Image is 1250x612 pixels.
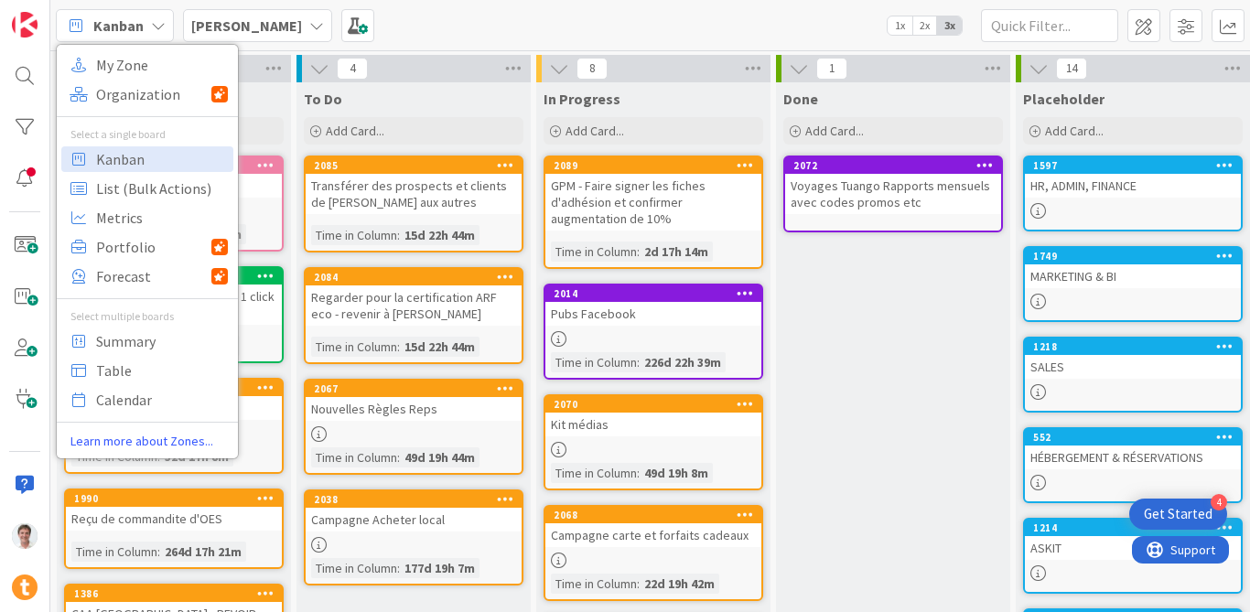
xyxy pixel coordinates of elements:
[306,285,522,326] div: Regarder pour la certification ARF eco - revenir à [PERSON_NAME]
[314,159,522,172] div: 2085
[545,507,761,523] div: 2068
[57,432,238,451] a: Learn more about Zones...
[57,126,238,143] div: Select a single board
[61,358,233,383] a: Table
[306,491,522,531] div: 2038Campagne Acheter local
[96,233,211,261] span: Portfolio
[1023,90,1105,108] span: Placeholder
[551,574,637,594] div: Time in Column
[1025,429,1241,446] div: 552
[640,463,713,483] div: 49d 19h 8m
[314,271,522,284] div: 2084
[551,242,637,262] div: Time in Column
[545,285,761,326] div: 2014Pubs Facebook
[314,382,522,395] div: 2067
[793,159,1001,172] div: 2072
[306,491,522,508] div: 2038
[554,509,761,521] div: 2068
[1144,505,1212,523] div: Get Started
[400,337,480,357] div: 15d 22h 44m
[1033,159,1241,172] div: 1597
[1045,123,1104,139] span: Add Card...
[326,123,384,139] span: Add Card...
[1056,58,1087,80] span: 14
[1025,264,1241,288] div: MARKETING & BI
[306,174,522,214] div: Transférer des prospects et clients de [PERSON_NAME] aux autres
[577,58,608,80] span: 8
[96,175,228,202] span: List (Bulk Actions)
[96,386,228,413] span: Calendar
[61,146,233,172] a: Kanban
[888,16,912,35] span: 1x
[66,585,282,602] div: 1386
[400,558,480,578] div: 177d 19h 7m
[1025,520,1241,560] div: 1214ASKIT
[61,234,233,260] a: Portfolio
[157,542,160,562] span: :
[805,123,864,139] span: Add Card...
[785,157,1001,214] div: 2072Voyages Tuango Rapports mensuels avec codes promos etc
[96,327,228,355] span: Summary
[96,263,211,290] span: Forecast
[1025,248,1241,264] div: 1749
[1025,157,1241,198] div: 1597HR, ADMIN, FINANCE
[554,287,761,300] div: 2014
[397,337,400,357] span: :
[306,157,522,214] div: 2085Transférer des prospects et clients de [PERSON_NAME] aux autres
[96,51,228,79] span: My Zone
[12,12,38,38] img: Visit kanbanzone.com
[637,574,640,594] span: :
[160,542,246,562] div: 264d 17h 21m
[400,225,480,245] div: 15d 22h 44m
[640,242,713,262] div: 2d 17h 14m
[337,58,368,80] span: 4
[912,16,937,35] span: 2x
[637,352,640,372] span: :
[74,492,282,505] div: 1990
[306,381,522,421] div: 2067Nouvelles Règles Reps
[1211,494,1227,510] div: 4
[545,413,761,436] div: Kit médias
[38,3,83,25] span: Support
[554,398,761,411] div: 2070
[1025,520,1241,536] div: 1214
[311,225,397,245] div: Time in Column
[96,357,228,384] span: Table
[314,493,522,506] div: 2038
[306,269,522,285] div: 2084
[306,508,522,531] div: Campagne Acheter local
[1025,429,1241,469] div: 552HÉBERGEMENT & RÉSERVATIONS
[96,145,228,173] span: Kanban
[311,447,397,467] div: Time in Column
[1033,521,1241,534] div: 1214
[1033,250,1241,263] div: 1749
[191,16,302,35] b: [PERSON_NAME]
[1025,355,1241,379] div: SALES
[545,157,761,231] div: 2089GPM - Faire signer les fiches d'adhésion et confirmer augmentation de 10%
[96,204,228,231] span: Metrics
[981,9,1118,42] input: Quick Filter...
[637,463,640,483] span: :
[397,447,400,467] span: :
[61,205,233,231] a: Metrics
[306,269,522,326] div: 2084Regarder pour la certification ARF eco - revenir à [PERSON_NAME]
[74,587,282,600] div: 1386
[554,159,761,172] div: 2089
[1025,338,1241,379] div: 1218SALES
[61,263,233,289] a: Forecast
[1025,338,1241,355] div: 1218
[551,463,637,483] div: Time in Column
[545,285,761,302] div: 2014
[66,490,282,507] div: 1990
[1025,536,1241,560] div: ASKIT
[637,242,640,262] span: :
[1129,499,1227,530] div: Open Get Started checklist, remaining modules: 4
[397,225,400,245] span: :
[57,308,238,325] div: Select multiple boards
[545,396,761,413] div: 2070
[306,397,522,421] div: Nouvelles Règles Reps
[640,352,726,372] div: 226d 22h 39m
[1033,431,1241,444] div: 552
[1033,340,1241,353] div: 1218
[400,447,480,467] div: 49d 19h 44m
